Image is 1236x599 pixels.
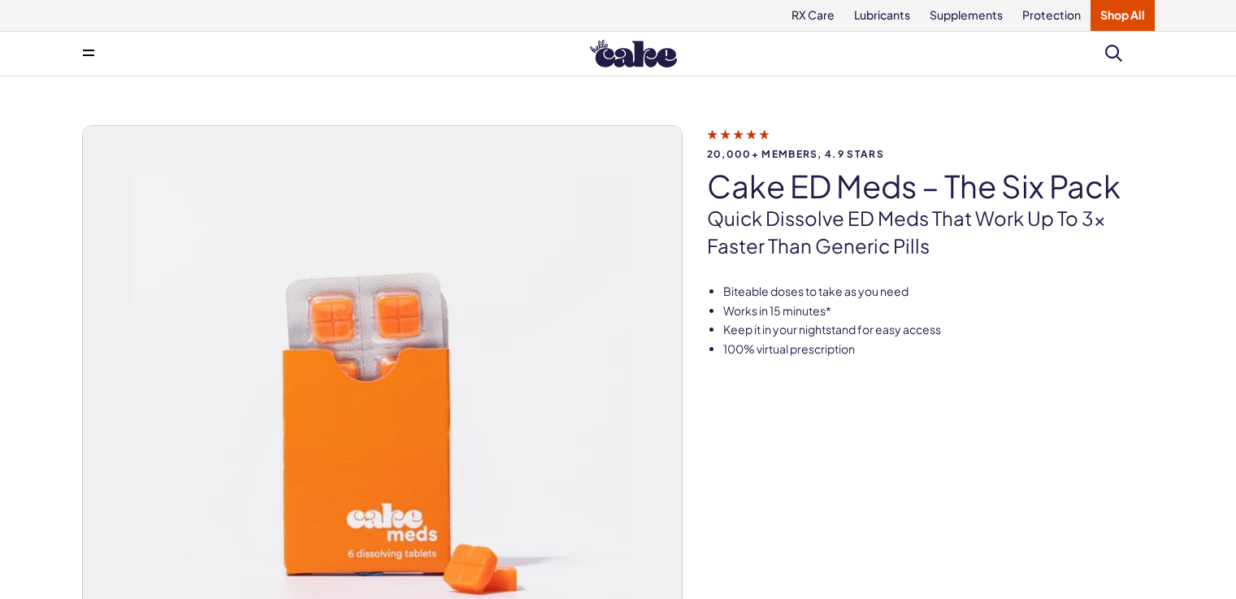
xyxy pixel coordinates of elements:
[723,322,1155,338] li: Keep it in your nightstand for easy access
[590,40,677,67] img: Hello Cake
[723,303,1155,319] li: Works in 15 minutes*
[707,149,1155,159] span: 20,000+ members, 4.9 stars
[723,284,1155,300] li: Biteable doses to take as you need
[707,127,1155,159] a: 20,000+ members, 4.9 stars
[723,341,1155,358] li: 100% virtual prescription
[707,169,1155,203] h1: Cake ED Meds – The Six Pack
[707,205,1155,259] p: Quick dissolve ED Meds that work up to 3x faster than generic pills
